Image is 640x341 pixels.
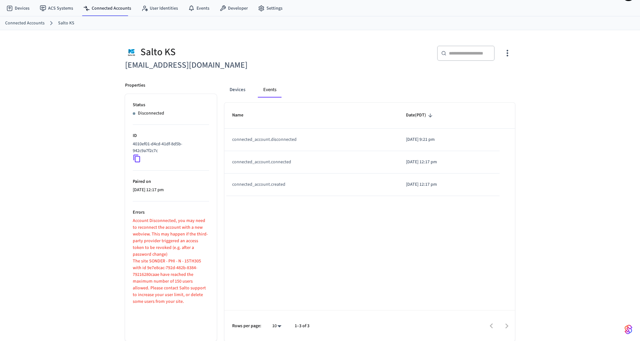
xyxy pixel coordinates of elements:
[406,110,434,120] span: Date(PDT)
[406,181,492,188] p: [DATE] 12:17 pm
[224,174,398,196] td: connected_account.created
[224,82,250,98] button: Devices
[125,82,145,89] p: Properties
[183,3,215,14] a: Events
[406,136,492,143] p: [DATE] 9:21 pm
[258,82,282,98] button: Events
[133,102,209,108] p: Status
[133,187,209,193] p: [DATE] 12:17 pm
[133,141,206,154] p: 4010ef01-d4cd-41df-8d5b-942c9a7f2c7c
[232,323,261,329] p: Rows per page:
[133,258,209,305] p: The site SONDER - PHI - N - 15TH305 with id 9e7e8cac-792d-482b-8384-79216280caae have reached the...
[133,209,209,216] p: Errors
[1,3,35,14] a: Devices
[224,129,398,151] td: connected_account.disconnected
[269,321,284,331] div: 10
[58,20,74,27] a: Salto KS
[406,159,492,166] p: [DATE] 12:17 pm
[35,3,78,14] a: ACS Systems
[224,151,398,174] td: connected_account.connected
[5,20,45,27] a: Connected Accounts
[133,178,209,185] p: Paired on
[224,103,515,196] table: sticky table
[133,217,209,258] p: Account Disconnected, you may need to reconnect the account with a new webview. This may happen i...
[125,59,316,72] h6: [EMAIL_ADDRESS][DOMAIN_NAME]
[125,46,316,59] div: Salto KS
[215,3,253,14] a: Developer
[133,132,209,139] p: ID
[625,324,632,335] img: SeamLogoGradient.69752ec5.svg
[138,110,164,117] p: Disconnected
[232,110,252,120] span: Name
[78,3,136,14] a: Connected Accounts
[224,82,515,98] div: connected account tabs
[136,3,183,14] a: User Identities
[295,323,309,329] p: 1–3 of 3
[125,46,138,59] img: Salto KS Logo
[253,3,288,14] a: Settings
